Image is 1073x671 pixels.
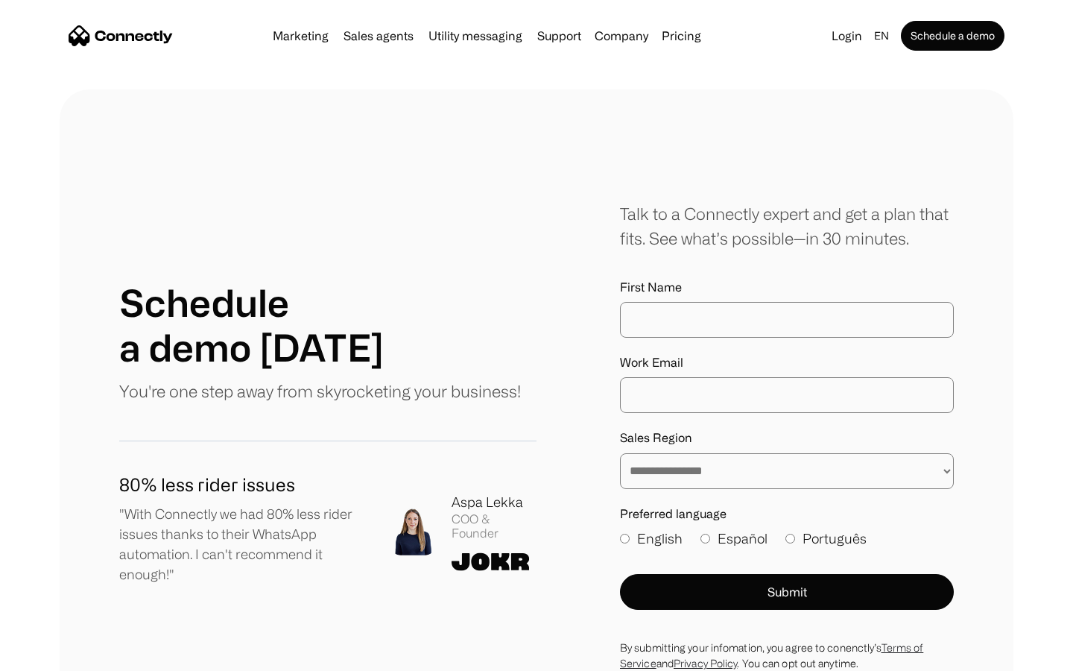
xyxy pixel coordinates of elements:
a: Schedule a demo [901,21,1004,51]
h1: Schedule a demo [DATE] [119,280,384,370]
button: Submit [620,574,954,610]
a: Pricing [656,30,707,42]
aside: Language selected: English [15,643,89,666]
a: Marketing [267,30,335,42]
a: Utility messaging [422,30,528,42]
div: Aspa Lekka [452,492,536,512]
label: Work Email [620,356,954,370]
h1: 80% less rider issues [119,471,365,498]
label: Português [785,529,867,549]
div: Talk to a Connectly expert and get a plan that fits. See what’s possible—in 30 minutes. [620,201,954,251]
p: "With Connectly we had 80% less rider issues thanks to their WhatsApp automation. I can't recomme... [119,504,365,585]
label: Español [700,529,767,549]
div: COO & Founder [452,512,536,541]
p: You're one step away from skyrocketing your business! [119,379,521,403]
label: First Name [620,280,954,294]
div: Company [595,25,648,46]
a: Privacy Policy [674,658,737,669]
div: By submitting your infomation, you agree to conenctly’s and . You can opt out anytime. [620,640,954,671]
label: Sales Region [620,431,954,445]
label: English [620,529,683,549]
ul: Language list [30,645,89,666]
label: Preferred language [620,507,954,521]
a: Support [531,30,587,42]
input: Português [785,534,795,544]
a: Sales agents [338,30,420,42]
input: English [620,534,630,544]
a: Terms of Service [620,642,923,669]
input: Español [700,534,710,544]
div: en [874,25,889,46]
a: Login [826,25,868,46]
